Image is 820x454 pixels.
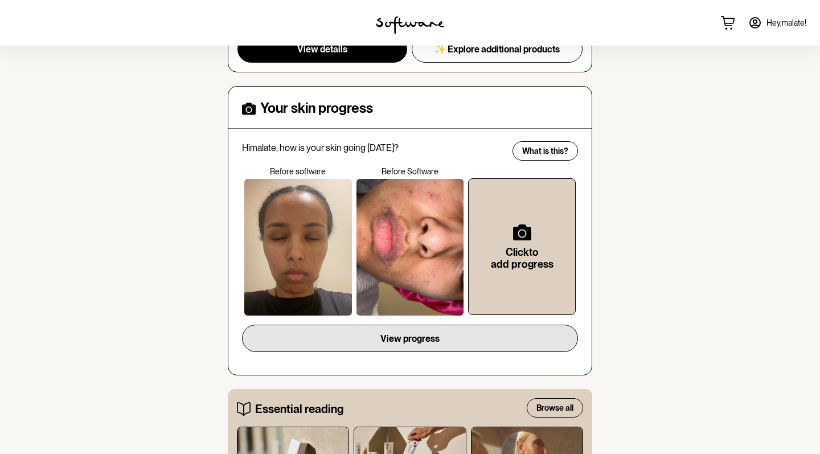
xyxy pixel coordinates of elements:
span: What is this? [522,146,568,156]
h6: Click to add progress [487,246,557,271]
button: What is this? [512,141,578,161]
img: software logo [376,16,444,34]
button: Browse all [527,398,583,418]
a: Hey,malate! [741,9,813,36]
span: View details [297,44,347,55]
p: Before software [242,167,354,177]
span: View progress [380,333,440,344]
span: Hey, malate ! [766,18,806,28]
button: View progress [242,325,578,352]
p: Before Software [354,167,466,177]
button: View details [237,35,407,63]
span: ✨ Explore additional products [434,44,560,55]
h5: Essential reading [255,402,343,416]
button: ✨ Explore additional products [412,35,583,63]
h4: Your skin progress [260,100,373,117]
span: Browse all [536,403,573,413]
p: Hi malate , how is your skin going [DATE]? [242,142,505,153]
